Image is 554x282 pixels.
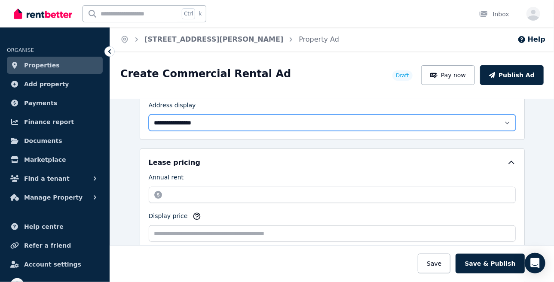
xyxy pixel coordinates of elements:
[24,155,66,165] span: Marketplace
[7,132,103,149] a: Documents
[7,76,103,93] a: Add property
[418,254,450,273] button: Save
[480,65,544,85] button: Publish Ad
[14,7,72,20] img: RentBetter
[24,98,57,108] span: Payments
[149,212,188,224] label: Display price
[396,72,409,79] span: Draft
[525,253,545,273] div: Open Intercom Messenger
[7,113,103,130] a: Finance report
[149,158,200,168] h5: Lease pricing
[24,259,81,270] span: Account settings
[24,117,74,127] span: Finance report
[24,221,64,232] span: Help centre
[7,94,103,112] a: Payments
[7,256,103,273] a: Account settings
[7,189,103,206] button: Manage Property
[144,35,283,43] a: [STREET_ADDRESS][PERSON_NAME]
[7,47,34,53] span: ORGANISE
[149,101,196,113] label: Address display
[421,65,475,85] button: Pay now
[456,254,524,273] button: Save & Publish
[7,57,103,74] a: Properties
[479,10,509,18] div: Inbox
[7,170,103,187] button: Find a tenant
[7,218,103,235] a: Help centre
[7,151,103,168] a: Marketplace
[24,173,70,184] span: Find a tenant
[24,136,62,146] span: Documents
[149,173,184,185] label: Annual rent
[24,240,71,251] span: Refer a friend
[24,192,83,203] span: Manage Property
[110,27,349,52] nav: Breadcrumb
[299,35,339,43] a: Property Ad
[24,79,69,89] span: Add property
[120,67,291,81] h1: Create Commercial Rental Ad
[517,34,545,45] button: Help
[7,237,103,254] a: Refer a friend
[199,10,202,17] span: k
[24,60,60,70] span: Properties
[182,8,195,19] span: Ctrl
